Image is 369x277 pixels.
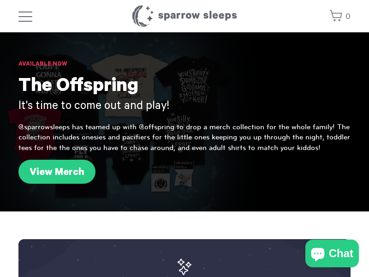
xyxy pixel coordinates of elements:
[18,122,351,153] p: @sparrowsleeps has teamed up with @offspring to drop a merch collection for the whole family! The...
[303,240,362,270] inbox-online-store-chat: Shopify online store chat
[131,5,238,28] h1: Sparrow Sleeps
[18,76,351,99] h1: The Offspring
[18,60,351,69] h6: Available Now
[329,7,351,27] a: 0
[18,99,351,115] h3: It's time to come out and play!
[18,160,95,184] a: View Merch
